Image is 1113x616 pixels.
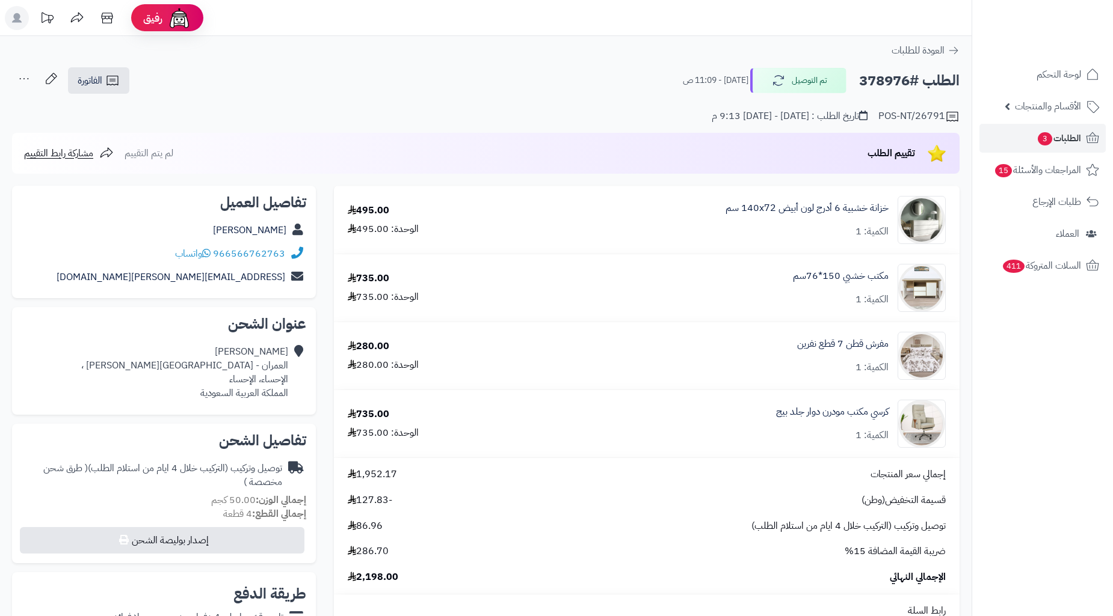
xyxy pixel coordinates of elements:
[1002,257,1081,274] span: السلات المتروكة
[793,269,889,283] a: مكتب خشبي 150*76سم
[348,290,419,304] div: الوحدة: 735.00
[256,493,306,507] strong: إجمالي الوزن:
[898,332,945,380] img: 1747310417-1-90x90.jpg
[683,75,748,87] small: [DATE] - 11:09 ص
[175,246,211,261] a: واتساب
[125,146,173,160] span: لم يتم التقييم
[979,188,1106,216] a: طلبات الإرجاع
[211,493,306,507] small: 50.00 كجم
[348,493,392,507] span: -127.83
[892,43,960,58] a: العودة للطلبات
[898,400,945,448] img: 1758456322-1-90x90.jpg
[81,345,288,400] div: [PERSON_NAME] العمران - [GEOGRAPHIC_DATA][PERSON_NAME] ، الإحساء، الإحساء المملكة العربية السعودية
[1037,130,1081,147] span: الطلبات
[348,544,389,558] span: 286.70
[979,156,1106,184] a: المراجعات والأسئلة15
[979,251,1106,280] a: السلات المتروكة411
[348,358,419,372] div: الوحدة: 280.00
[22,317,306,331] h2: عنوان الشحن
[1056,225,1079,242] span: العملاء
[890,570,946,584] span: الإجمالي النهائي
[22,462,282,489] div: توصيل وتركيب (التركيب خلال 4 ايام من استلام الطلب)
[348,340,389,353] div: 280.00
[797,337,889,351] a: مفرش قطن 7 قطع نفرين
[892,43,945,58] span: العودة للطلبات
[776,405,889,419] a: كرسي مكتب مودرن دوار جلد بيج
[979,219,1106,248] a: العملاء
[32,6,62,33] a: تحديثات المنصة
[348,272,389,285] div: 735.00
[856,293,889,306] div: الكمية: 1
[348,426,419,440] div: الوحدة: 735.00
[898,264,945,312] img: 1742159525-1-90x90.jpg
[712,109,868,123] div: تاريخ الطلب : [DATE] - [DATE] 9:13 م
[1037,66,1081,83] span: لوحة التحكم
[856,361,889,374] div: الكمية: 1
[348,204,389,218] div: 495.00
[979,124,1106,153] a: الطلبات3
[1031,21,1102,46] img: logo-2.png
[348,570,398,584] span: 2,198.00
[979,60,1106,89] a: لوحة التحكم
[22,195,306,210] h2: تفاصيل العميل
[1002,259,1025,273] span: 411
[213,223,286,237] a: [PERSON_NAME]
[20,527,304,553] button: إصدار بوليصة الشحن
[213,246,285,261] a: 966566762763
[348,468,397,481] span: 1,952.17
[859,69,960,93] h2: الطلب #378976
[252,507,306,521] strong: إجمالي القطع:
[24,146,93,160] span: مشاركة رابط التقييم
[856,428,889,442] div: الكمية: 1
[22,433,306,448] h2: تفاصيل الشحن
[167,6,191,30] img: ai-face.png
[143,11,162,25] span: رفيق
[348,407,389,421] div: 735.00
[1015,98,1081,115] span: الأقسام والمنتجات
[750,68,846,93] button: تم التوصيل
[68,67,129,94] a: الفاتورة
[994,163,1013,177] span: 15
[223,507,306,521] small: 4 قطعة
[43,461,282,489] span: ( طرق شحن مخصصة )
[862,493,946,507] span: قسيمة التخفيض(وطن)
[1032,194,1081,210] span: طلبات الإرجاع
[994,162,1081,178] span: المراجعات والأسئلة
[898,196,945,244] img: 1746709299-1702541934053-68567865785768-1000x1000-90x90.jpg
[845,544,946,558] span: ضريبة القيمة المضافة 15%
[57,270,285,284] a: [EMAIL_ADDRESS][PERSON_NAME][DOMAIN_NAME]
[751,519,946,533] span: توصيل وتركيب (التركيب خلال 4 ايام من استلام الطلب)
[856,225,889,239] div: الكمية: 1
[726,201,889,215] a: خزانة خشبية 6 أدرج لون أبيض 140x72 سم
[1037,132,1053,145] span: 3
[78,73,102,88] span: الفاتورة
[233,587,306,601] h2: طريقة الدفع
[348,222,419,236] div: الوحدة: 495.00
[24,146,114,160] a: مشاركة رابط التقييم
[878,109,960,124] div: POS-NT/26791
[348,519,383,533] span: 86.96
[868,146,915,160] span: تقييم الطلب
[871,468,946,481] span: إجمالي سعر المنتجات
